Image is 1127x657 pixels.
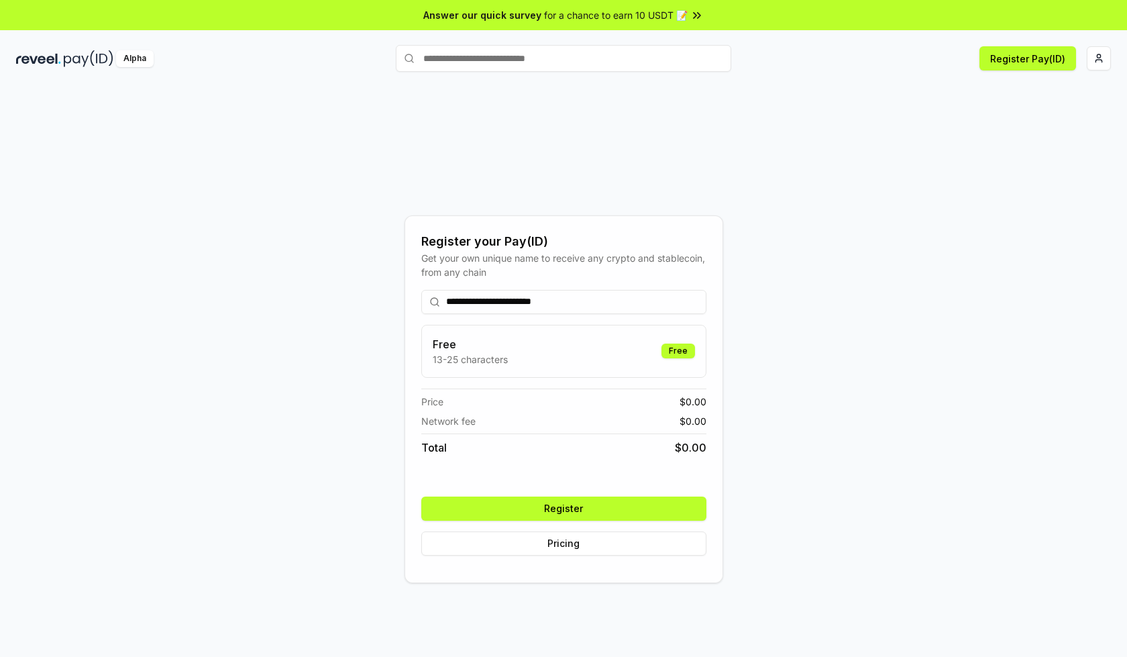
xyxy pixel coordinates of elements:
p: 13-25 characters [433,352,508,366]
h3: Free [433,336,508,352]
span: for a chance to earn 10 USDT 📝 [544,8,688,22]
div: Alpha [116,50,154,67]
span: Total [421,440,447,456]
div: Get your own unique name to receive any crypto and stablecoin, from any chain [421,251,706,279]
button: Pricing [421,532,706,556]
div: Register your Pay(ID) [421,232,706,251]
img: pay_id [64,50,113,67]
span: Answer our quick survey [423,8,541,22]
button: Register [421,497,706,521]
span: Network fee [421,414,476,428]
span: $ 0.00 [675,440,706,456]
button: Register Pay(ID) [979,46,1076,70]
img: reveel_dark [16,50,61,67]
span: Price [421,395,443,409]
span: $ 0.00 [680,395,706,409]
div: Free [661,344,695,358]
span: $ 0.00 [680,414,706,428]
